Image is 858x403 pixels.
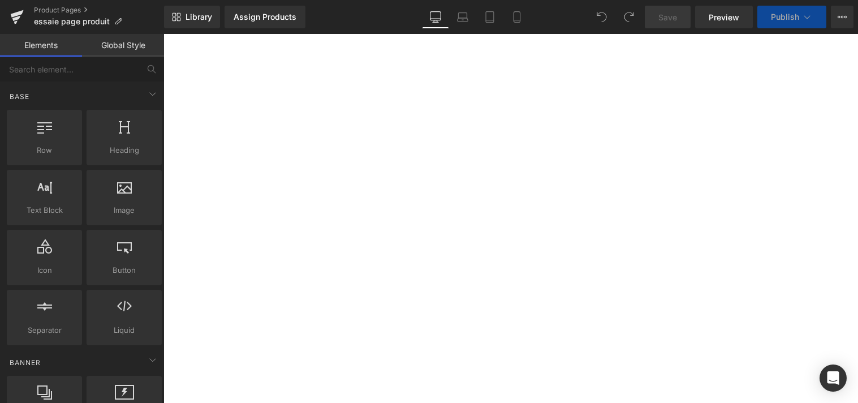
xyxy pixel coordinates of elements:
[422,6,449,28] a: Desktop
[10,144,79,156] span: Row
[90,204,158,216] span: Image
[186,12,212,22] span: Library
[90,324,158,336] span: Liquid
[10,204,79,216] span: Text Block
[90,144,158,156] span: Heading
[820,365,847,392] div: Open Intercom Messenger
[658,11,677,23] span: Save
[757,6,826,28] button: Publish
[8,91,31,102] span: Base
[34,17,110,26] span: essaie page produit
[10,324,79,336] span: Separator
[771,12,799,22] span: Publish
[34,6,164,15] a: Product Pages
[449,6,476,28] a: Laptop
[695,6,753,28] a: Preview
[831,6,853,28] button: More
[503,6,531,28] a: Mobile
[709,11,739,23] span: Preview
[476,6,503,28] a: Tablet
[234,12,296,22] div: Assign Products
[590,6,613,28] button: Undo
[164,6,220,28] a: New Library
[8,357,42,368] span: Banner
[10,264,79,276] span: Icon
[90,264,158,276] span: Button
[82,34,164,57] a: Global Style
[618,6,640,28] button: Redo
